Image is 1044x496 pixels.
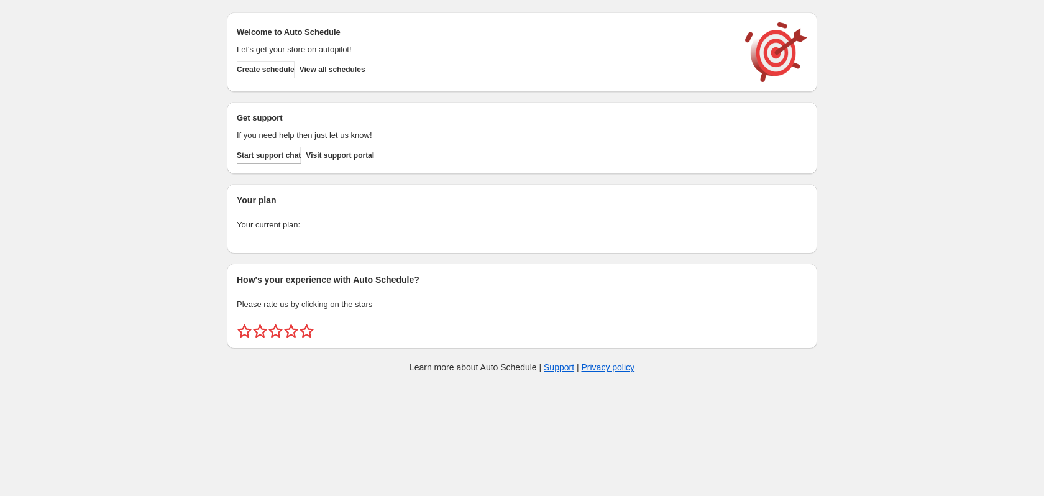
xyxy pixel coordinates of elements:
[237,298,807,311] p: Please rate us by clicking on the stars
[237,44,733,56] p: Let's get your store on autopilot!
[306,150,374,160] span: Visit support portal
[300,65,365,75] span: View all schedules
[237,112,733,124] h2: Get support
[237,150,301,160] span: Start support chat
[306,147,374,164] a: Visit support portal
[237,65,295,75] span: Create schedule
[237,129,733,142] p: If you need help then just let us know!
[237,61,295,78] button: Create schedule
[237,147,301,164] a: Start support chat
[300,61,365,78] button: View all schedules
[544,362,574,372] a: Support
[237,194,807,206] h2: Your plan
[582,362,635,372] a: Privacy policy
[237,273,807,286] h2: How's your experience with Auto Schedule?
[237,219,807,231] p: Your current plan:
[410,361,634,374] p: Learn more about Auto Schedule | |
[237,26,733,39] h2: Welcome to Auto Schedule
